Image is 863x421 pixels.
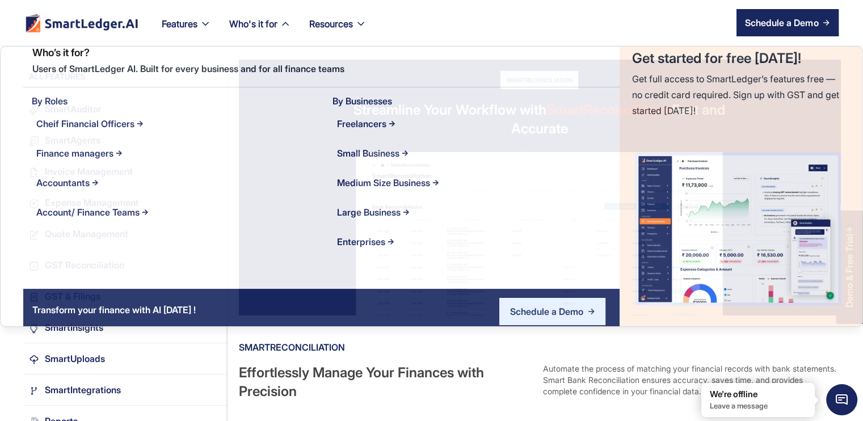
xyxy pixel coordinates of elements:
[32,168,319,197] a: Accountants
[543,363,838,401] div: Automate the process of matching your financial records with bank statements. Smart Bank Reconcil...
[23,293,205,331] div: Transform your finance with AI [DATE] !
[162,16,197,32] div: Features
[510,305,583,318] div: Schedule a Demo
[337,175,430,191] div: Medium Size Business
[36,116,134,132] div: Cheif Financial Officers
[23,312,226,343] a: SmartInsightsArrow Right Blue
[32,61,620,79] div: Users of SmartLedger AI. Built for every business and for all finance teams
[45,382,121,398] div: SmartIntegrations
[332,93,620,109] div: By Businesses
[745,16,818,30] div: Schedule a Demo
[337,116,386,132] div: Freelancers
[220,16,300,45] div: Who's it for
[23,343,226,374] a: SmartUploadsArrow Right Blue
[229,16,277,32] div: Who's it for
[337,204,401,220] div: Large Business
[632,50,801,66] div: Get started for free [DATE]!
[337,145,399,161] div: Small Business
[332,197,620,227] a: Large Business
[24,14,139,32] img: footer logo
[588,308,595,315] img: Arrow Right Blue
[209,386,216,393] img: Arrow Right Blue
[32,138,319,168] a: Finance managers
[332,138,620,168] a: Small Business
[710,401,806,411] p: Leave a message
[24,14,139,32] a: home
[36,204,140,220] div: Account/ Finance Teams
[710,389,806,400] div: We're offline
[332,109,620,138] a: Freelancers
[337,234,385,250] div: Enterprises
[332,168,620,197] a: Medium Size Business
[45,320,103,335] div: SmartInsights
[32,93,319,109] div: By Roles
[153,16,220,45] div: Features
[32,109,319,138] a: Cheif Financial Officers
[823,19,830,26] img: arrow right icon
[32,197,319,227] a: Account/ Finance Teams
[309,16,353,32] div: Resources
[632,71,844,119] div: Get full access to SmartLedger’s features free — no credit card required. Sign up with GST and ge...
[826,384,857,415] span: Chat Widget
[36,145,113,161] div: Finance managers
[45,351,105,367] div: SmartUploads
[23,374,226,406] a: SmartIntegrationsArrow Right Blue
[209,355,216,361] img: Arrow Right Blue
[300,16,376,45] div: Resources
[239,338,838,356] div: SmartReconciliation
[32,45,620,61] div: Who’s it for?
[736,9,839,36] a: Schedule a Demo
[239,363,534,401] div: Effortlessly Manage Your Finances with Precision
[36,175,90,191] div: Accountants
[332,227,620,256] a: Enterprises
[499,298,605,325] a: Schedule a Demo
